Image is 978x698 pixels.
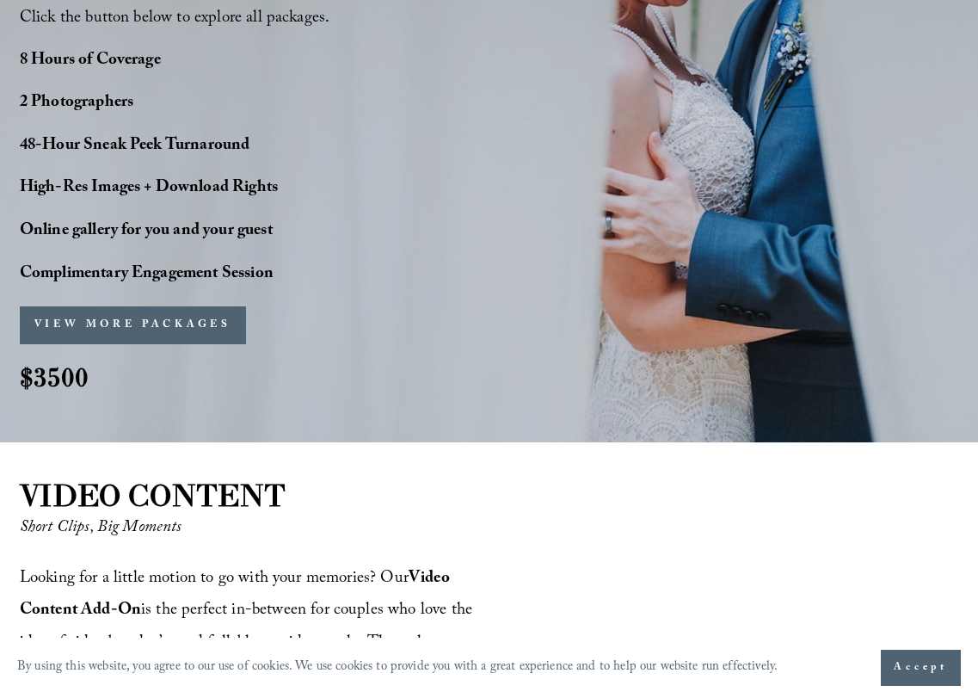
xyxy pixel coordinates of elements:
em: Short Clips, Big Moments [20,515,182,542]
button: Accept [881,650,961,686]
p: By using this website, you agree to our use of cookies. We use cookies to provide you with a grea... [17,655,778,680]
strong: High-Res Images + Download Rights [20,175,278,202]
strong: 2 Photographers [20,90,133,117]
strong: $3500 [20,360,89,394]
span: Click the button below to explore all packages. [20,5,330,33]
strong: 8 Hours of Coverage [20,47,161,75]
span: Accept [894,659,948,676]
strong: Online gallery for you and your guest [20,218,273,245]
strong: VIDEO CONTENT [20,477,286,515]
strong: 48-Hour Sneak Peek Turnaround [20,133,250,160]
strong: Complimentary Engagement Session [20,261,274,288]
button: VIEW MORE PACKAGES [20,306,246,344]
